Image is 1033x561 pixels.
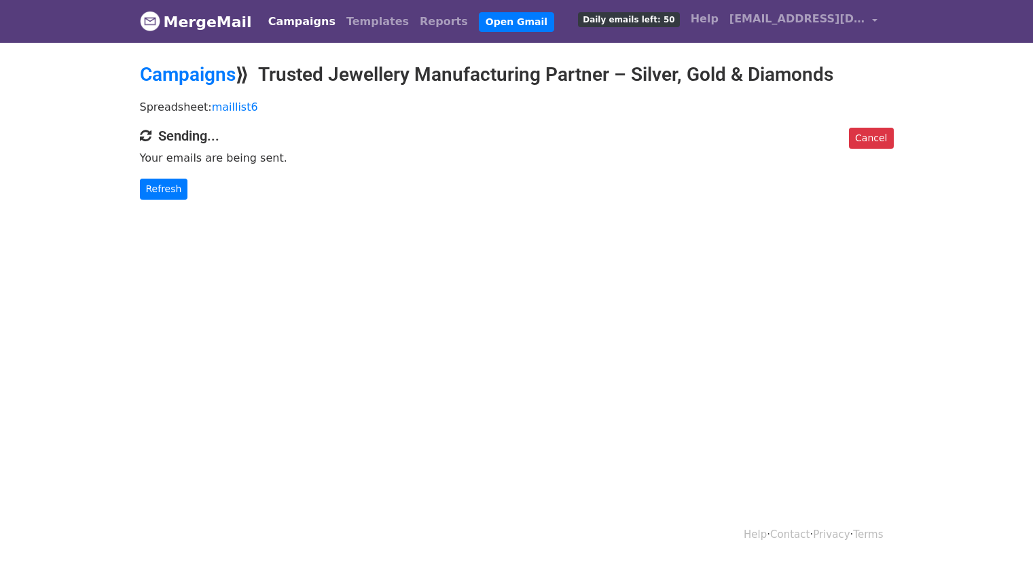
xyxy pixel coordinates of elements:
[729,11,865,27] span: [EMAIL_ADDRESS][DOMAIN_NAME]
[744,528,767,541] a: Help
[849,128,893,149] a: Cancel
[263,8,341,35] a: Campaigns
[140,100,894,114] p: Spreadsheet:
[414,8,473,35] a: Reports
[140,179,188,200] a: Refresh
[573,5,685,33] a: Daily emails left: 50
[140,128,894,144] h4: Sending...
[341,8,414,35] a: Templates
[770,528,810,541] a: Contact
[479,12,554,32] a: Open Gmail
[813,528,850,541] a: Privacy
[140,7,252,36] a: MergeMail
[724,5,883,37] a: [EMAIL_ADDRESS][DOMAIN_NAME]
[212,101,258,113] a: maillist6
[685,5,724,33] a: Help
[853,528,883,541] a: Terms
[140,11,160,31] img: MergeMail logo
[140,151,894,165] p: Your emails are being sent.
[578,12,679,27] span: Daily emails left: 50
[140,63,236,86] a: Campaigns
[140,63,894,86] h2: ⟫ Trusted Jewellery Manufacturing Partner – Silver, Gold & Diamonds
